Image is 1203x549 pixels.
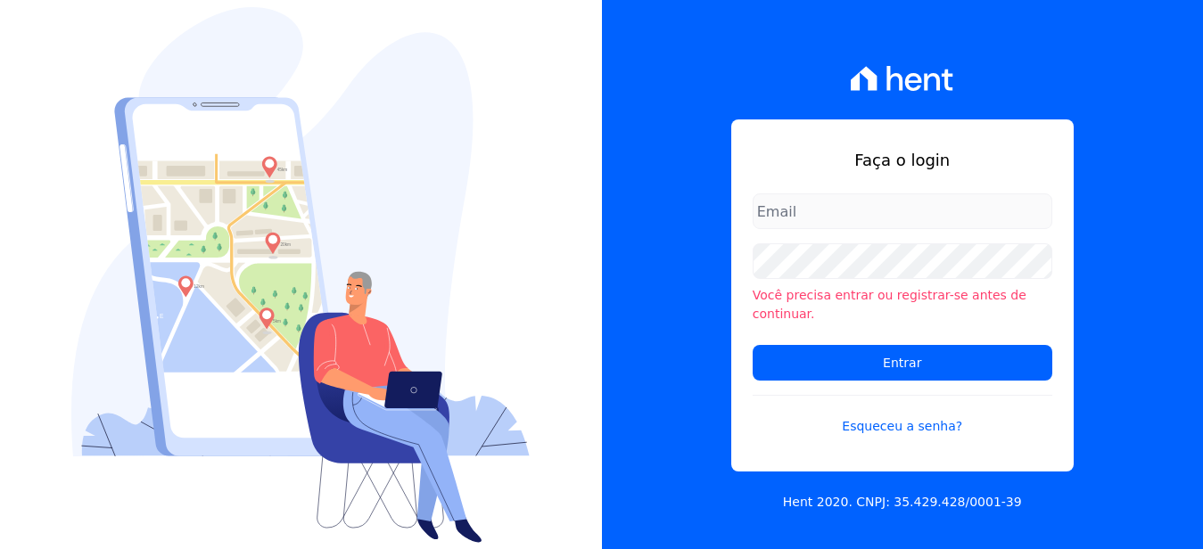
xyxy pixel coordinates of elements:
[753,148,1052,172] h1: Faça o login
[783,493,1022,512] p: Hent 2020. CNPJ: 35.429.428/0001-39
[753,193,1052,229] input: Email
[753,345,1052,381] input: Entrar
[753,395,1052,436] a: Esqueceu a senha?
[71,7,530,543] img: Login
[753,286,1052,324] li: Você precisa entrar ou registrar-se antes de continuar.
